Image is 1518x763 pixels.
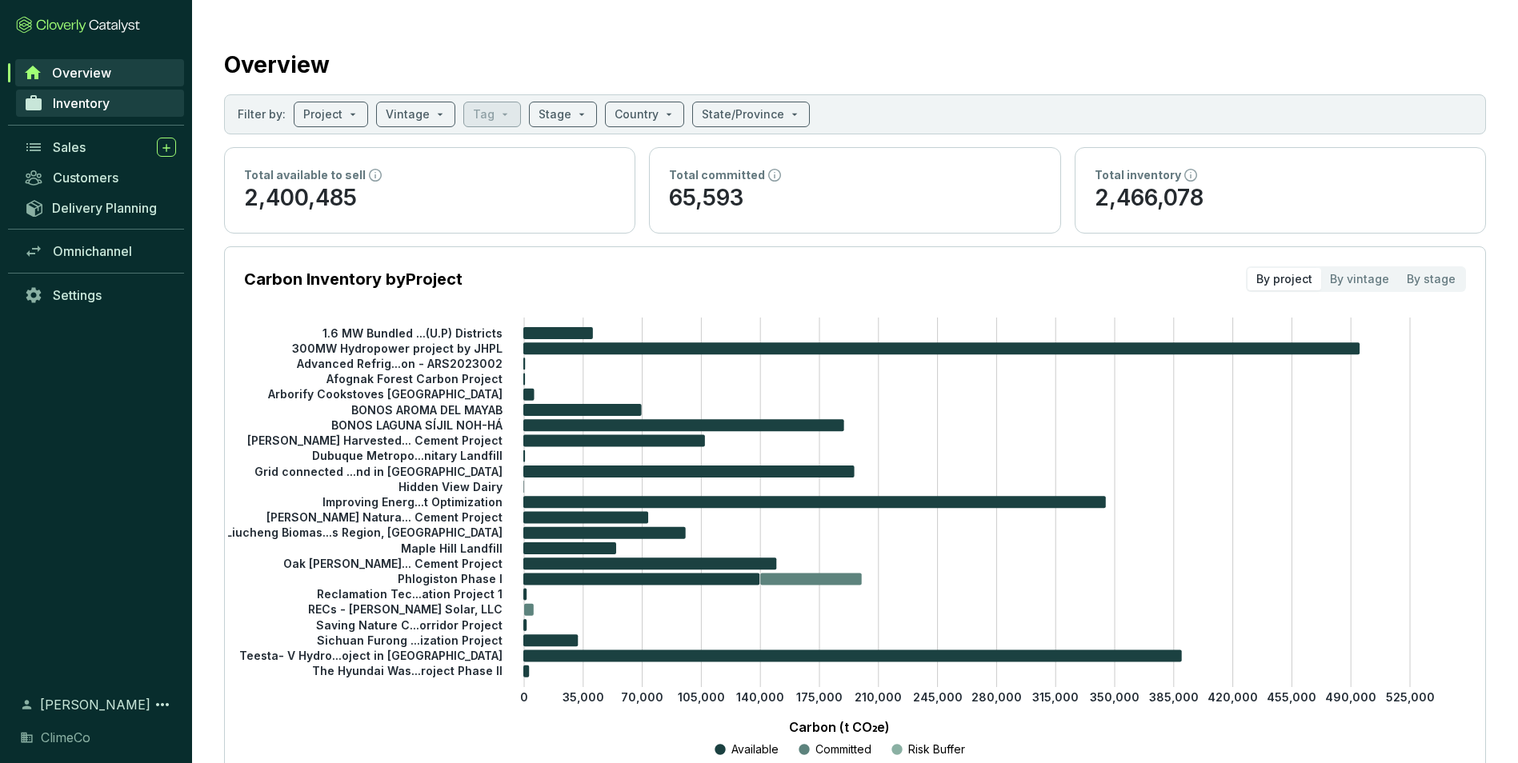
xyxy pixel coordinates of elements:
[16,164,184,191] a: Customers
[1095,183,1466,214] p: 2,466,078
[669,183,1040,214] p: 65,593
[254,464,503,477] tspan: Grid connected ...nd in [GEOGRAPHIC_DATA]
[53,95,110,111] span: Inventory
[16,90,184,117] a: Inventory
[53,139,86,155] span: Sales
[15,59,184,86] a: Overview
[736,690,784,704] tspan: 140,000
[1032,690,1079,704] tspan: 315,000
[401,541,503,554] tspan: Maple Hill Landfill
[399,480,503,493] tspan: Hidden View Dairy
[1149,690,1199,704] tspan: 385,000
[312,664,503,677] tspan: The Hyundai Was...roject Phase II
[815,741,871,757] p: Committed
[244,268,463,290] p: Carbon Inventory by Project
[244,183,615,214] p: 2,400,485
[855,690,902,704] tspan: 210,000
[678,690,725,704] tspan: 105,000
[283,557,503,570] tspan: Oak [PERSON_NAME]... Cement Project
[16,282,184,309] a: Settings
[317,633,503,647] tspan: Sichuan Furong ...ization Project
[1325,690,1376,704] tspan: 490,000
[53,170,118,186] span: Customers
[16,238,184,265] a: Omnichannel
[398,572,503,585] tspan: Phlogiston Phase I
[1248,268,1321,290] div: By project
[292,342,503,355] tspan: 300MW Hydropower project by JHPL
[621,690,663,704] tspan: 70,000
[669,167,765,183] p: Total committed
[1208,690,1258,704] tspan: 420,000
[268,717,1410,737] p: Carbon (t CO₂e)
[1246,266,1466,292] div: segmented control
[1267,690,1316,704] tspan: 455,000
[226,525,503,539] tspan: Liucheng Biomas...s Region, [GEOGRAPHIC_DATA]
[312,449,503,462] tspan: Dubuque Metropo...nitary Landfill
[247,433,503,447] tspan: [PERSON_NAME] Harvested... Cement Project
[1321,268,1398,290] div: By vintage
[267,387,503,401] tspan: Arborify Cookstoves [GEOGRAPHIC_DATA]
[16,194,184,221] a: Delivery Planning
[520,690,528,704] tspan: 0
[53,287,102,303] span: Settings
[796,690,843,704] tspan: 175,000
[52,200,157,216] span: Delivery Planning
[238,106,286,122] p: Filter by:
[913,690,963,704] tspan: 245,000
[52,65,111,81] span: Overview
[322,495,503,509] tspan: Improving Energ...t Optimization
[16,134,184,161] a: Sales
[908,741,965,757] p: Risk Buffer
[351,402,503,416] tspan: BONOS AROMA DEL MAYAB
[244,167,366,183] p: Total available to sell
[326,372,503,385] tspan: Afognak Forest Carbon Project
[971,690,1022,704] tspan: 280,000
[40,695,150,714] span: [PERSON_NAME]
[1095,167,1181,183] p: Total inventory
[322,326,503,339] tspan: 1.6 MW Bundled ...(U.P) Districts
[308,602,503,616] tspan: RECs - [PERSON_NAME] Solar, LLC
[266,510,503,524] tspan: [PERSON_NAME] Natura... Cement Project
[239,649,503,662] tspan: Teesta- V Hydro...oject in [GEOGRAPHIC_DATA]
[224,48,330,82] h2: Overview
[1386,690,1435,704] tspan: 525,000
[316,618,503,632] tspan: Saving Nature C...orridor Project
[331,418,503,432] tspan: BONOS LAGUNA SÍJIL NOH-HÁ
[563,690,604,704] tspan: 35,000
[41,728,90,747] span: ClimeCo
[1090,690,1140,704] tspan: 350,000
[731,741,779,757] p: Available
[317,587,503,601] tspan: Reclamation Tec...ation Project 1
[296,357,503,370] tspan: Advanced Refrig...on - ARS2023002
[1398,268,1464,290] div: By stage
[53,243,132,259] span: Omnichannel
[473,106,495,122] p: Tag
